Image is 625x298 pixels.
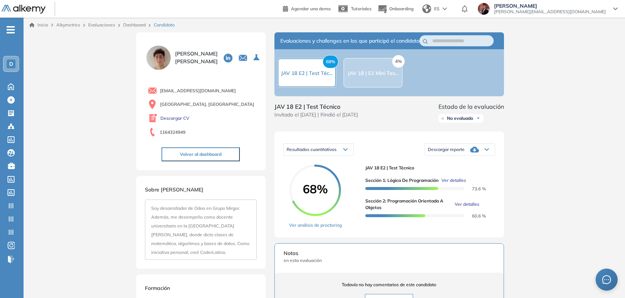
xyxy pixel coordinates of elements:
[323,55,338,68] span: 68%
[145,186,203,193] span: Sobre [PERSON_NAME]
[9,61,13,67] span: D
[88,22,115,28] a: Evaluaciones
[160,115,189,122] a: Descargar CV
[377,1,413,17] button: Onboarding
[455,201,479,208] span: Ver detalles
[283,4,331,12] a: Agendar una demo
[389,6,413,11] span: Onboarding
[7,29,15,30] i: -
[494,9,606,15] span: [PERSON_NAME][EMAIL_ADDRESS][DOMAIN_NAME]
[428,147,465,152] span: Descargar reporte
[274,111,358,119] span: Invitado el [DATE] | Rindió el [DATE]
[476,116,480,121] img: Ícono de flecha
[145,44,172,71] img: PROFILE_MENU_LOGO_USER
[602,275,611,284] span: message
[280,37,419,45] span: Evaluaciones y challenges en los que participó el candidato
[284,281,495,288] span: Todavía no hay comentarios de este candidato
[438,102,504,111] span: Estado de la evaluación
[447,115,473,121] span: No evaluado
[151,205,249,255] span: Soy desarrollador de Odoo en Grupo Mirgor. Además, me desempeño como docente universitario en la ...
[351,6,372,11] span: Tutoriales
[463,213,486,219] span: 60.6 %
[287,147,337,152] span: Resultados cuantitativos
[160,129,185,136] span: 1164324949
[175,50,218,65] span: [PERSON_NAME] [PERSON_NAME]
[160,87,236,94] span: [EMAIL_ADDRESS][DOMAIN_NAME]
[365,198,452,211] span: Sección 2: Programación Orientada a Objetos
[160,101,254,108] span: [GEOGRAPHIC_DATA], [GEOGRAPHIC_DATA]
[289,222,342,229] a: Ver análisis de proctoring
[274,102,358,111] span: JAV 18 E2 | Test Técnico
[434,6,440,12] span: ES
[284,249,495,257] span: Notas
[365,177,438,184] span: Sección 1: Lógica de Programación
[443,7,447,10] img: arrow
[281,70,333,76] span: JAV 18 E2 | Test Téc...
[123,22,146,28] a: Dashboard
[441,177,466,184] span: Ver detalles
[161,147,240,161] button: Volver al dashboard
[494,3,606,9] span: [PERSON_NAME]
[29,22,48,28] a: Inicio
[348,70,398,76] span: JAV 18 | E1 Mini Tes...
[438,177,466,184] button: Ver detalles
[422,4,431,13] img: world
[463,186,486,191] span: 73.6 %
[251,51,264,64] button: Seleccione la evaluación activa
[154,22,175,28] span: Candidato
[365,165,489,171] span: JAV 18 E2 | Test Técnico
[284,257,495,264] span: en esta evaluación
[392,55,405,68] span: 4%
[452,201,479,208] button: Ver detalles
[291,6,331,11] span: Agendar una demo
[290,183,341,195] span: 68%
[1,5,46,14] img: Logo
[56,22,80,28] span: Alkymetrics
[145,285,170,291] span: Formación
